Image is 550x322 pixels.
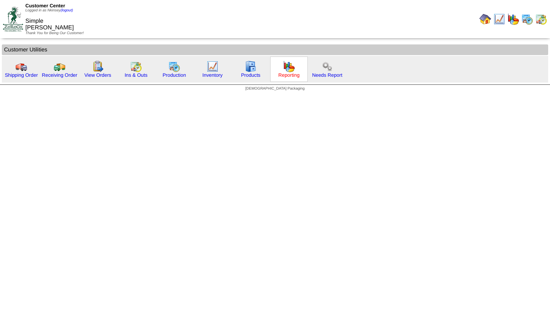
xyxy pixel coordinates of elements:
[42,72,77,78] a: Receiving Order
[54,61,65,72] img: truck2.gif
[245,87,304,91] span: [DEMOGRAPHIC_DATA] Packaging
[2,44,548,55] td: Customer Utilities
[521,13,533,25] img: calendarprod.gif
[125,72,147,78] a: Ins & Outs
[507,13,519,25] img: graph.gif
[479,13,491,25] img: home.gif
[241,72,261,78] a: Products
[5,72,38,78] a: Shipping Order
[207,61,218,72] img: line_graph.gif
[3,7,23,31] img: ZoRoCo_Logo(Green%26Foil)%20jpg.webp
[61,8,73,12] a: (logout)
[130,61,142,72] img: calendarinout.gif
[278,72,300,78] a: Reporting
[162,72,186,78] a: Production
[25,8,73,12] span: Logged in as Nkinsey
[168,61,180,72] img: calendarprod.gif
[15,61,27,72] img: truck.gif
[283,61,295,72] img: graph.gif
[535,13,547,25] img: calendarinout.gif
[203,72,223,78] a: Inventory
[25,31,84,35] span: Thank You for Being Our Customer!
[25,3,65,8] span: Customer Center
[312,72,342,78] a: Needs Report
[92,61,104,72] img: workorder.gif
[321,61,333,72] img: workflow.png
[84,72,111,78] a: View Orders
[25,18,74,31] span: Simple [PERSON_NAME]
[245,61,257,72] img: cabinet.gif
[493,13,505,25] img: line_graph.gif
